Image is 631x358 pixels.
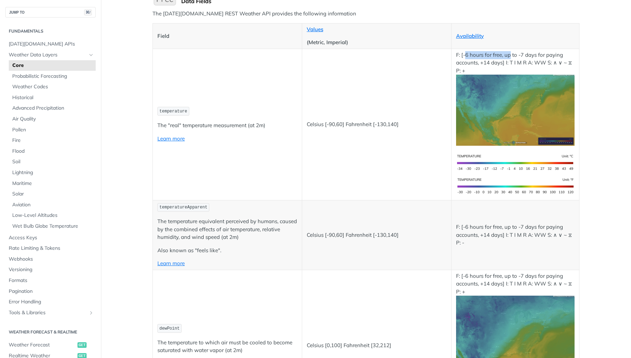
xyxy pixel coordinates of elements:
span: temperature [160,109,187,114]
a: Weather Codes [9,82,96,92]
span: Advanced Precipitation [12,105,94,112]
span: Core [12,62,94,69]
span: Wet Bulb Globe Temperature [12,223,94,230]
span: Low-Level Altitudes [12,212,94,219]
a: Lightning [9,167,96,178]
a: Historical [9,92,96,103]
a: Availability [456,33,484,39]
span: Weather Data Layers [9,51,87,58]
a: [DATE][DOMAIN_NAME] APIs [5,39,96,49]
a: Probabilistic Forecasting [9,71,96,82]
p: The temperature to which air must be cooled to become saturated with water vapor (at 2m) [157,339,297,354]
span: Expand image [456,106,575,113]
a: Soil [9,157,96,167]
a: Fire [9,135,96,146]
a: Weather Data LayersHide subpages for Weather Data Layers [5,50,96,60]
span: Weather Codes [12,83,94,90]
p: The "real" temperature measurement (at 2m) [157,122,297,130]
p: Celsius [0,100] Fahrenheit [32,212] [307,342,447,350]
span: Webhooks [9,256,94,263]
span: Aviation [12,201,94,208]
a: Formats [5,275,96,286]
span: Expand image [456,182,575,189]
button: JUMP TO⌘/ [5,7,96,18]
p: Field [157,32,297,40]
p: The temperature equivalent perceived by humans, caused by the combined effects of air temperature... [157,218,297,241]
a: Pagination [5,286,96,297]
a: Learn more [157,135,185,142]
span: Pagination [9,288,94,295]
span: Expand image [456,159,575,165]
span: Weather Forecast [9,342,76,349]
p: F: [-6 hours for free, up to -7 days for paying accounts, +14 days] I: T I M R A: WW S: ∧ ∨ ~ ⧖ P: + [456,51,575,146]
p: Also known as "feels like". [157,247,297,255]
a: Tools & LibrariesShow subpages for Tools & Libraries [5,308,96,318]
span: Probabilistic Forecasting [12,73,94,80]
span: Formats [9,277,94,284]
span: Versioning [9,266,94,273]
button: Show subpages for Tools & Libraries [88,310,94,316]
span: Rate Limiting & Tokens [9,245,94,252]
p: (Metric, Imperial) [307,39,447,47]
a: Low-Level Altitudes [9,210,96,221]
a: Weather Forecastget [5,340,96,350]
p: F: [-6 hours for free, up to -7 days for paying accounts, +14 days] I: T I M R A: WW S: ∧ ∨ ~ ⧖ P: - [456,223,575,247]
span: dewPoint [160,326,180,331]
span: Flood [12,148,94,155]
a: Versioning [5,264,96,275]
span: [DATE][DOMAIN_NAME] APIs [9,41,94,48]
a: Advanced Precipitation [9,103,96,113]
a: Access Keys [5,233,96,243]
a: Air Quality [9,114,96,124]
a: Wet Bulb Globe Temperature [9,221,96,232]
p: Celsius [-90,60] Fahrenheit [-130,140] [307,231,447,239]
span: Historical [12,94,94,101]
a: Aviation [9,200,96,210]
span: Lightning [12,169,94,176]
span: get [77,342,87,348]
span: Fire [12,137,94,144]
span: Access Keys [9,234,94,241]
span: Solar [12,191,94,198]
span: Soil [12,158,94,165]
h2: Weather Forecast & realtime [5,329,96,335]
span: Expand image [456,328,575,334]
p: Celsius [-90,60] Fahrenheit [-130,140] [307,121,447,129]
a: Core [9,60,96,71]
span: Air Quality [12,116,94,123]
a: Error Handling [5,297,96,307]
h2: Fundamentals [5,28,96,34]
a: Values [307,26,323,33]
button: Hide subpages for Weather Data Layers [88,52,94,58]
a: Flood [9,146,96,157]
span: Maritime [12,180,94,187]
a: Maritime [9,178,96,189]
a: Solar [9,189,96,199]
span: Pollen [12,126,94,133]
span: Tools & Libraries [9,309,87,316]
a: Learn more [157,260,185,267]
a: Pollen [9,125,96,135]
span: ⌘/ [84,9,92,15]
p: The [DATE][DOMAIN_NAME] REST Weather API provides the following information [152,10,579,18]
a: Webhooks [5,254,96,264]
a: Rate Limiting & Tokens [5,243,96,254]
span: temperatureApparent [160,205,208,210]
span: Error Handling [9,298,94,305]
